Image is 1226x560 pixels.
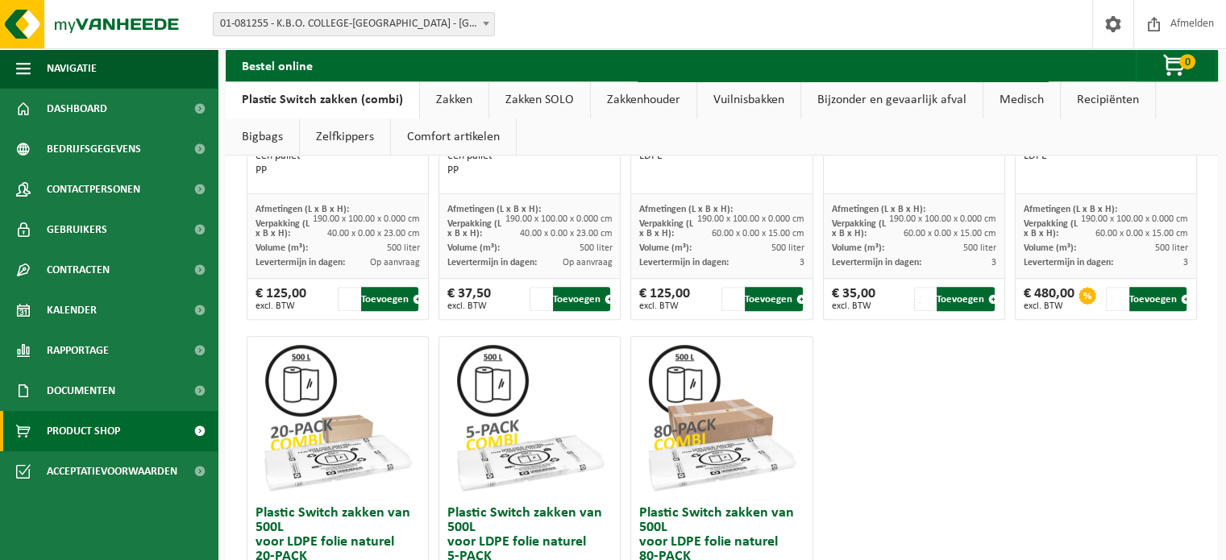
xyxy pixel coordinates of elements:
span: Navigatie [47,48,97,89]
span: 60.00 x 0.00 x 15.00 cm [712,229,804,239]
a: Zakken [420,81,488,118]
span: Contactpersonen [47,169,140,209]
div: € 480,00 [1024,287,1074,311]
span: Product Shop [47,411,120,451]
span: Afmetingen (L x B x H): [832,205,925,214]
span: 190.00 x 100.00 x 0.000 cm [889,214,996,224]
div: 60 stuks van dit artikel passen er op een pallet [447,135,612,178]
button: Toevoegen [937,287,994,311]
button: Toevoegen [361,287,418,311]
div: LDPE [639,149,804,164]
span: Levertermijn in dagen: [256,258,345,268]
div: € 125,00 [256,287,306,311]
span: excl. BTW [256,301,306,311]
span: Dashboard [47,89,107,129]
input: 1 [1106,287,1128,311]
span: 500 liter [963,243,996,253]
span: Rapportage [47,330,109,371]
span: Acceptatievoorwaarden [47,451,177,492]
input: 1 [338,287,359,311]
a: Zakkenhouder [591,81,696,118]
span: 60.00 x 0.00 x 15.00 cm [1095,229,1188,239]
span: 190.00 x 100.00 x 0.000 cm [505,214,612,224]
span: Volume (m³): [639,243,692,253]
span: Verpakking (L x B x H): [639,219,693,239]
img: 01-999970 [641,337,802,498]
span: Afmetingen (L x B x H): [1024,205,1117,214]
a: Zelfkippers [300,118,390,156]
span: Verpakking (L x B x H): [256,219,310,239]
div: € 125,00 [639,287,690,311]
span: excl. BTW [447,301,491,311]
span: Verpakking (L x B x H): [832,219,886,239]
span: Levertermijn in dagen: [832,258,921,268]
img: 01-999960 [449,337,610,498]
input: 1 [721,287,743,311]
span: Op aanvraag [370,258,420,268]
h2: Bestel online [226,49,329,81]
span: Volume (m³): [832,243,884,253]
span: 01-081255 - K.B.O. COLLEGE-SLEUTELBOS - OUDENAARDE [213,12,495,36]
span: 40.00 x 0.00 x 23.00 cm [327,229,420,239]
span: Bedrijfsgegevens [47,129,141,169]
span: excl. BTW [639,301,690,311]
span: Levertermijn in dagen: [639,258,729,268]
span: Levertermijn in dagen: [1024,258,1113,268]
a: Vuilnisbakken [697,81,800,118]
a: Zakken SOLO [489,81,590,118]
span: 3 [991,258,996,268]
span: Afmetingen (L x B x H): [447,205,541,214]
a: Comfort artikelen [391,118,516,156]
button: Toevoegen [1129,287,1187,311]
span: 500 liter [579,243,612,253]
span: Gebruikers [47,209,107,250]
div: € 35,00 [832,287,875,311]
span: Contracten [47,250,110,290]
span: Volume (m³): [256,243,308,253]
div: 60 stuks van dit artikel passen er op een pallet [256,135,420,178]
span: 3 [1183,258,1188,268]
span: 190.00 x 100.00 x 0.000 cm [697,214,804,224]
input: 1 [530,287,551,311]
span: 500 liter [387,243,420,253]
div: PP [256,164,420,178]
span: Kalender [47,290,97,330]
span: 0 [1179,54,1195,69]
span: 3 [800,258,804,268]
a: Recipiënten [1061,81,1155,118]
span: excl. BTW [1024,301,1074,311]
span: Afmetingen (L x B x H): [639,205,733,214]
button: Toevoegen [745,287,802,311]
span: Op aanvraag [562,258,612,268]
span: Volume (m³): [447,243,500,253]
a: Bijzonder en gevaarlijk afval [801,81,983,118]
span: 190.00 x 100.00 x 0.000 cm [1081,214,1188,224]
span: Afmetingen (L x B x H): [256,205,349,214]
img: 01-999961 [257,337,418,498]
span: 190.00 x 100.00 x 0.000 cm [313,214,420,224]
a: Medisch [983,81,1060,118]
span: Levertermijn in dagen: [447,258,537,268]
span: Volume (m³): [1024,243,1076,253]
div: LDPE [1024,149,1188,164]
span: 40.00 x 0.00 x 23.00 cm [519,229,612,239]
span: 01-081255 - K.B.O. COLLEGE-SLEUTELBOS - OUDENAARDE [214,13,494,35]
div: PP [447,164,612,178]
span: Documenten [47,371,115,411]
a: Plastic Switch zakken (combi) [226,81,419,118]
span: 60.00 x 0.00 x 15.00 cm [904,229,996,239]
span: 500 liter [771,243,804,253]
a: Bigbags [226,118,299,156]
span: Verpakking (L x B x H): [1024,219,1078,239]
button: 0 [1136,49,1216,81]
button: Toevoegen [553,287,610,311]
input: 1 [914,287,936,311]
span: excl. BTW [832,301,875,311]
span: Verpakking (L x B x H): [447,219,501,239]
span: 500 liter [1155,243,1188,253]
div: € 37,50 [447,287,491,311]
